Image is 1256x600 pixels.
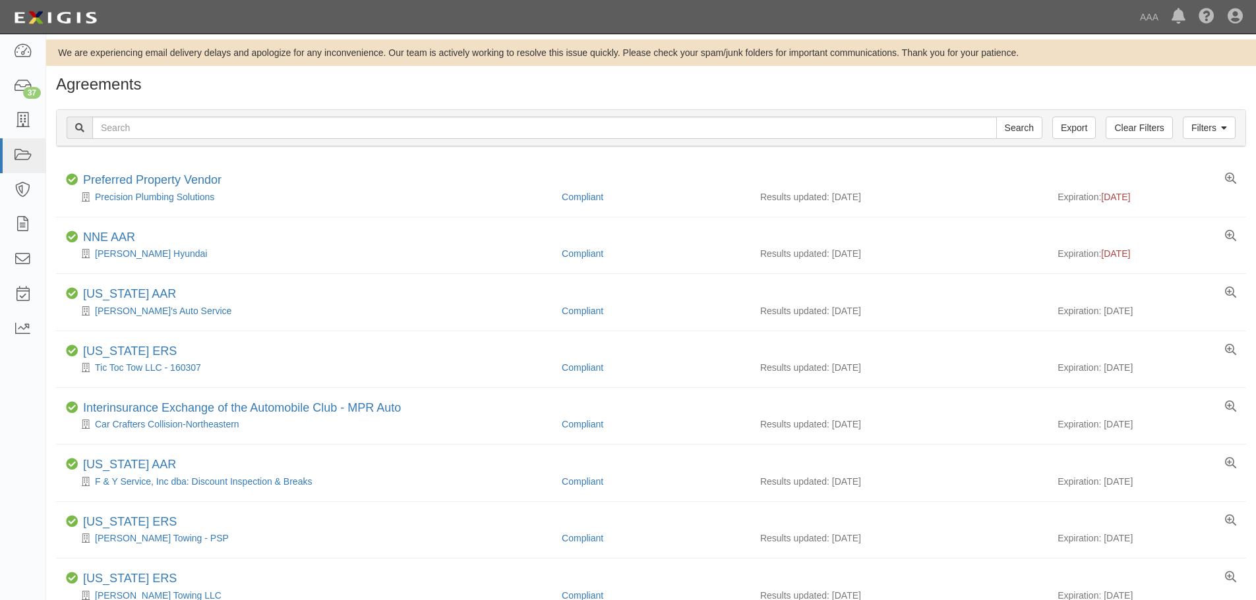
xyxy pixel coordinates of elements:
[83,344,177,359] div: California ERS
[1225,173,1236,185] a: View results summary
[1058,532,1236,545] div: Expiration: [DATE]
[760,475,1038,488] div: Results updated: [DATE]
[83,173,222,186] a: Preferred Property Vendor
[1058,361,1236,374] div: Expiration: [DATE]
[66,190,552,204] div: Precision Plumbing Solutions
[66,345,78,357] i: Compliant
[1052,117,1096,139] a: Export
[562,248,603,259] a: Compliant
[562,476,603,487] a: Compliant
[95,248,207,259] a: [PERSON_NAME] Hyundai
[66,532,552,545] div: Rivera's Towing - PSP
[10,6,101,30] img: logo-5460c22ac91f19d4615b14bd174203de0afe785f0fc80cf4dbbc73dc1793850b.png
[1058,475,1236,488] div: Expiration: [DATE]
[83,515,177,530] div: Texas ERS
[83,344,177,358] a: [US_STATE] ERS
[66,288,78,300] i: Compliant
[83,231,135,245] div: NNE AAR
[760,361,1038,374] div: Results updated: [DATE]
[1225,231,1236,242] a: View results summary
[95,419,239,429] a: Car Crafters Collision-Northeastern
[760,418,1038,431] div: Results updated: [DATE]
[66,475,552,488] div: F & Y Service, Inc dba: Discount Inspection & Breaks
[562,419,603,429] a: Compliant
[66,361,552,374] div: Tic Toc Tow LLC - 160307
[83,458,176,471] a: [US_STATE] AAR
[996,117,1042,139] input: Search
[1101,248,1130,259] span: [DATE]
[83,401,401,416] div: Interinsurance Exchange of the Automobile Club - MPR Auto
[95,476,312,487] a: F & Y Service, Inc dba: Discount Inspection & Breaks
[1133,4,1165,30] a: AAA
[66,516,78,528] i: Compliant
[1225,344,1236,356] a: View results summary
[83,287,176,302] div: California AAR
[95,192,214,202] a: Precision Plumbing Solutions
[760,532,1038,545] div: Results updated: [DATE]
[1225,572,1236,584] a: View results summary
[1225,287,1236,299] a: View results summary
[23,87,41,99] div: 37
[66,402,78,414] i: Compliant
[1225,401,1236,413] a: View results summary
[83,515,177,528] a: [US_STATE] ERS
[562,192,603,202] a: Compliant
[66,304,552,317] div: Robert's Auto Service
[1058,247,1236,260] div: Expiration:
[760,190,1038,204] div: Results updated: [DATE]
[92,117,997,139] input: Search
[95,362,201,373] a: Tic Toc Tow LLC - 160307
[83,173,222,188] div: Preferred Property Vendor
[66,231,78,243] i: Compliant
[83,572,177,586] div: Texas ERS
[1183,117,1236,139] a: Filters
[1106,117,1172,139] a: Clear Filters
[1058,304,1236,317] div: Expiration: [DATE]
[1101,192,1130,202] span: [DATE]
[66,418,552,431] div: Car Crafters Collision-Northeastern
[1058,190,1236,204] div: Expiration:
[56,76,1246,93] h1: Agreements
[66,572,78,584] i: Compliant
[760,304,1038,317] div: Results updated: [DATE]
[1199,9,1214,25] i: Help Center - Complianz
[1225,458,1236,470] a: View results summary
[83,287,176,300] a: [US_STATE] AAR
[95,533,229,543] a: [PERSON_NAME] Towing - PSP
[83,401,401,414] a: Interinsurance Exchange of the Automobile Club - MPR Auto
[46,46,1256,59] div: We are experiencing email delivery delays and apologize for any inconvenience. Our team is active...
[562,533,603,543] a: Compliant
[562,306,603,316] a: Compliant
[760,247,1038,260] div: Results updated: [DATE]
[66,247,552,260] div: Irwin Hyundai
[66,174,78,186] i: Compliant
[1058,418,1236,431] div: Expiration: [DATE]
[83,572,177,585] a: [US_STATE] ERS
[66,458,78,470] i: Compliant
[1225,515,1236,527] a: View results summary
[562,362,603,373] a: Compliant
[95,306,231,316] a: [PERSON_NAME]'s Auto Service
[83,458,176,472] div: Texas AAR
[83,231,135,244] a: NNE AAR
